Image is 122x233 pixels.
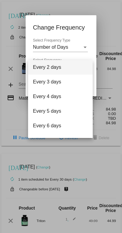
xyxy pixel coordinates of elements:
span: Every 5 days [33,104,88,118]
span: Every 6 days [33,118,88,133]
span: Every 4 days [33,89,88,104]
span: Every 3 days [33,75,88,89]
span: Every 7 days [33,133,88,148]
span: Every 2 days [33,60,88,75]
